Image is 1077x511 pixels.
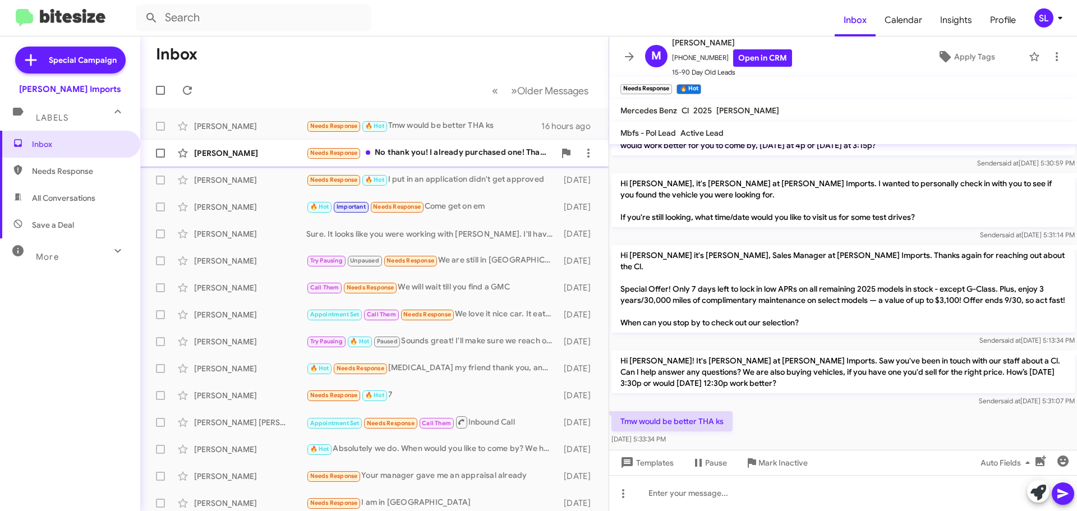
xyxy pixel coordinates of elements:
[758,453,808,473] span: Mark Inactive
[194,471,306,482] div: [PERSON_NAME]
[618,453,674,473] span: Templates
[194,309,306,320] div: [PERSON_NAME]
[194,148,306,159] div: [PERSON_NAME]
[306,443,558,455] div: Absolutely we do. When would you like to come by? We have some time [DATE] at 10:45 am or would 1...
[931,4,981,36] a: Insights
[835,4,876,36] a: Inbox
[541,121,600,132] div: 16 hours ago
[337,365,384,372] span: Needs Response
[558,309,600,320] div: [DATE]
[32,139,127,150] span: Inbox
[194,498,306,509] div: [PERSON_NAME]
[194,336,306,347] div: [PERSON_NAME]
[306,469,558,482] div: Your manager gave me an appraisal already
[347,284,394,291] span: Needs Response
[981,4,1025,36] span: Profile
[558,498,600,509] div: [DATE]
[194,444,306,455] div: [PERSON_NAME]
[194,390,306,401] div: [PERSON_NAME]
[306,362,558,375] div: [MEDICAL_DATA] my friend thank you, and I will gladly recommend that friends of my stop by and vi...
[377,338,398,345] span: Paused
[310,392,358,399] span: Needs Response
[310,149,358,156] span: Needs Response
[306,254,558,267] div: We are still in [GEOGRAPHIC_DATA]. [PERSON_NAME] reached out and is aware. Thank you.
[350,257,379,264] span: Unpaused
[611,411,733,431] p: Tmw would be better THA ks
[693,105,712,116] span: 2025
[19,84,121,95] div: [PERSON_NAME] Imports
[558,336,600,347] div: [DATE]
[306,496,558,509] div: I am in [GEOGRAPHIC_DATA]
[558,282,600,293] div: [DATE]
[558,228,600,240] div: [DATE]
[49,54,117,66] span: Special Campaign
[1025,8,1065,27] button: SL
[306,335,558,348] div: Sounds great! I'll make sure we reach out to you [DATE] just to make sure we're still good for th...
[310,499,358,507] span: Needs Response
[611,435,666,443] span: [DATE] 5:33:34 PM
[705,453,727,473] span: Pause
[194,363,306,374] div: [PERSON_NAME]
[306,146,555,159] div: No thank you! I already purchased one! Thanks
[367,420,415,427] span: Needs Response
[306,281,558,294] div: We will wait till you find a GMC
[977,159,1075,167] span: Sender [DATE] 5:30:59 PM
[672,67,792,78] span: 15-90 Day Old Leads
[310,176,358,183] span: Needs Response
[194,121,306,132] div: [PERSON_NAME]
[876,4,931,36] a: Calendar
[979,336,1075,344] span: Sender [DATE] 5:13:34 PM
[611,173,1075,227] p: Hi [PERSON_NAME], it's [PERSON_NAME] at [PERSON_NAME] Imports. I wanted to personally check in wi...
[672,49,792,67] span: [PHONE_NUMBER]
[194,201,306,213] div: [PERSON_NAME]
[558,255,600,266] div: [DATE]
[36,113,68,123] span: Labels
[980,231,1075,239] span: Sender [DATE] 5:31:14 PM
[310,311,360,318] span: Appointment Set
[365,392,384,399] span: 🔥 Hot
[1001,336,1021,344] span: said at
[367,311,396,318] span: Call Them
[908,47,1023,67] button: Apply Tags
[558,444,600,455] div: [DATE]
[36,252,59,262] span: More
[32,192,95,204] span: All Conversations
[611,245,1075,333] p: Hi [PERSON_NAME] it's [PERSON_NAME], Sales Manager at [PERSON_NAME] Imports. Thanks again for rea...
[310,257,343,264] span: Try Pausing
[558,471,600,482] div: [DATE]
[609,453,683,473] button: Templates
[733,49,792,67] a: Open in CRM
[680,128,724,138] span: Active Lead
[558,363,600,374] div: [DATE]
[156,45,197,63] h1: Inbox
[306,173,558,186] div: I put in an application didn't get approved
[32,165,127,177] span: Needs Response
[517,85,588,97] span: Older Messages
[194,255,306,266] div: [PERSON_NAME]
[486,79,595,102] nav: Page navigation example
[350,338,369,345] span: 🔥 Hot
[194,228,306,240] div: [PERSON_NAME]
[611,351,1075,393] p: Hi [PERSON_NAME]! It's [PERSON_NAME] at [PERSON_NAME] Imports. Saw you've been in touch with our ...
[736,453,817,473] button: Mark Inactive
[504,79,595,102] button: Next
[306,228,558,240] div: Sure. It looks like you were working with [PERSON_NAME]. I'll have him send some information over...
[716,105,779,116] span: [PERSON_NAME]
[386,257,434,264] span: Needs Response
[310,365,329,372] span: 🔥 Hot
[620,128,676,138] span: Mbfs - Pol Lead
[981,453,1034,473] span: Auto Fields
[683,453,736,473] button: Pause
[136,4,371,31] input: Search
[558,201,600,213] div: [DATE]
[672,36,792,49] span: [PERSON_NAME]
[1034,8,1053,27] div: SL
[310,338,343,345] span: Try Pausing
[954,47,995,67] span: Apply Tags
[194,417,306,428] div: [PERSON_NAME] [PERSON_NAME]
[15,47,126,73] a: Special Campaign
[558,390,600,401] div: [DATE]
[682,105,689,116] span: Cl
